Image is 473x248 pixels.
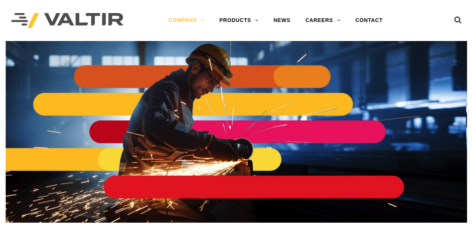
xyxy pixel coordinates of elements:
[266,13,298,28] a: NEWS
[212,13,266,28] a: PRODUCTS
[298,13,348,28] a: CAREERS
[161,13,212,28] a: COMPANY
[11,13,123,28] img: Valtir
[348,13,390,28] a: CONTACT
